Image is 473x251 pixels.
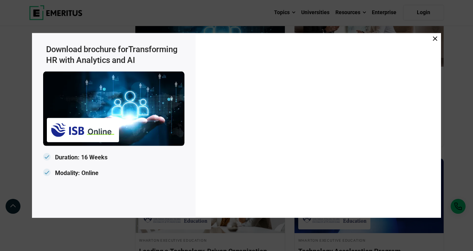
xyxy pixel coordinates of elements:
[46,44,184,66] h3: Download brochure for
[43,72,184,146] img: Emeritus
[51,122,115,139] img: Emeritus
[43,167,184,179] p: Modality: Online
[43,152,184,163] p: Duration: 16 Weeks
[46,45,177,65] span: Transforming HR with Analytics and AI
[199,37,437,212] iframe: Download Brochure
